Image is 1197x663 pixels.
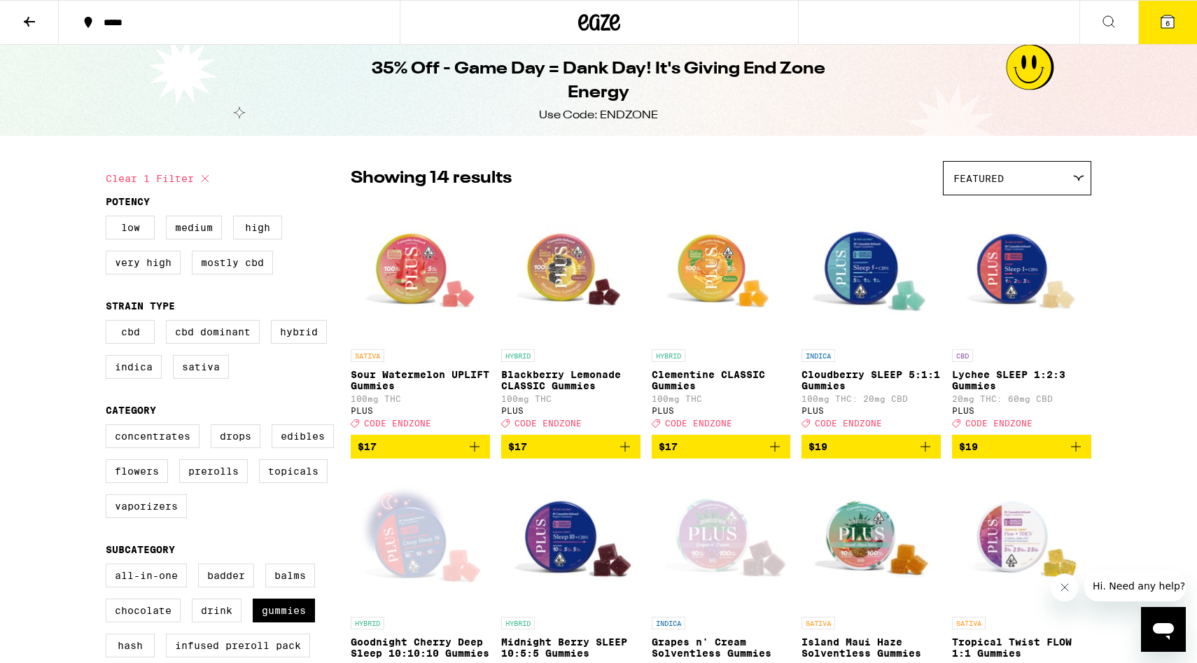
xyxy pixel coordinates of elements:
p: 100mg THC [501,394,640,403]
img: PLUS - Clementine CLASSIC Gummies [652,202,791,342]
label: Low [106,216,155,239]
span: CODE ENDZONE [815,419,882,428]
p: Lychee SLEEP 1:2:3 Gummies [952,369,1091,391]
p: Goodnight Cherry Deep Sleep 10:10:10 Gummies [351,636,490,659]
img: PLUS - Midnight Berry SLEEP 10:5:5 Gummies [501,470,640,610]
p: 100mg THC [652,394,791,403]
a: Open page for Sour Watermelon UPLIFT Gummies from PLUS [351,202,490,435]
a: Open page for Cloudberry SLEEP 5:1:1 Gummies from PLUS [801,202,941,435]
label: Hybrid [271,320,327,344]
img: PLUS - Tropical Twist FLOW 1:1 Gummies [952,470,1091,610]
p: Cloudberry SLEEP 5:1:1 Gummies [801,369,941,391]
span: CODE ENDZONE [965,419,1032,428]
legend: Category [106,405,156,416]
label: CBD [106,320,155,344]
label: Concentrates [106,424,199,448]
img: PLUS - Island Maui Haze Solventless Gummies [801,470,941,610]
legend: Potency [106,196,150,207]
label: Hash [106,634,155,657]
label: Infused Preroll Pack [166,634,310,657]
span: 6 [1165,19,1170,27]
label: All-In-One [106,564,187,587]
p: 100mg THC [351,394,490,403]
img: PLUS - Sour Watermelon UPLIFT Gummies [351,202,490,342]
p: HYBRID [652,349,685,362]
p: HYBRID [351,617,384,629]
label: Vaporizers [106,494,187,518]
span: $19 [959,441,978,452]
iframe: Message from company [1084,571,1186,601]
label: Sativa [173,355,229,379]
span: CODE ENDZONE [514,419,582,428]
button: Add to bag [952,435,1091,459]
label: Balms [265,564,315,587]
button: Add to bag [501,435,640,459]
p: 100mg THC: 20mg CBD [801,394,941,403]
span: $19 [808,441,827,452]
label: Drops [211,424,260,448]
p: INDICA [652,617,685,629]
label: Mostly CBD [192,251,273,274]
span: CODE ENDZONE [665,419,732,428]
label: Prerolls [179,459,248,483]
p: HYBRID [501,617,535,629]
p: CBD [952,349,973,362]
button: Clear 1 filter [106,161,213,196]
p: 20mg THC: 60mg CBD [952,394,1091,403]
label: High [233,216,282,239]
iframe: Close message [1051,573,1079,601]
div: PLUS [952,406,1091,415]
label: Indica [106,355,162,379]
p: SATIVA [952,617,986,629]
p: Midnight Berry SLEEP 10:5:5 Gummies [501,636,640,659]
button: Add to bag [351,435,490,459]
img: PLUS - Cloudberry SLEEP 5:1:1 Gummies [801,202,941,342]
p: SATIVA [801,617,835,629]
label: Gummies [253,599,315,622]
button: Add to bag [652,435,791,459]
p: Tropical Twist FLOW 1:1 Gummies [952,636,1091,659]
label: CBD Dominant [166,320,260,344]
label: Very High [106,251,181,274]
div: PLUS [501,406,640,415]
iframe: Button to launch messaging window [1141,607,1186,652]
span: Featured [953,173,1004,184]
a: Open page for Clementine CLASSIC Gummies from PLUS [652,202,791,435]
label: Edibles [272,424,334,448]
p: Showing 14 results [351,167,512,190]
p: SATIVA [351,349,384,362]
span: $17 [358,441,377,452]
p: Sour Watermelon UPLIFT Gummies [351,369,490,391]
div: PLUS [652,406,791,415]
div: Use Code: ENDZONE [539,108,658,123]
a: Open page for Lychee SLEEP 1:2:3 Gummies from PLUS [952,202,1091,435]
legend: Strain Type [106,300,175,312]
p: Grapes n' Cream Solventless Gummies [652,636,791,659]
button: 6 [1138,1,1197,44]
h1: 35% Off - Game Day = Dank Day! It's Giving End Zone Energy [344,57,853,105]
label: Medium [166,216,222,239]
img: PLUS - Blackberry Lemonade CLASSIC Gummies [501,202,640,342]
label: Chocolate [106,599,181,622]
label: Badder [198,564,254,587]
span: $17 [508,441,527,452]
p: INDICA [801,349,835,362]
div: PLUS [351,406,490,415]
span: $17 [659,441,678,452]
label: Topicals [259,459,328,483]
img: PLUS - Lychee SLEEP 1:2:3 Gummies [952,202,1091,342]
p: Island Maui Haze Solventless Gummies [801,636,941,659]
p: Clementine CLASSIC Gummies [652,369,791,391]
p: Blackberry Lemonade CLASSIC Gummies [501,369,640,391]
div: PLUS [801,406,941,415]
p: HYBRID [501,349,535,362]
label: Flowers [106,459,168,483]
button: Add to bag [801,435,941,459]
span: CODE ENDZONE [364,419,431,428]
legend: Subcategory [106,544,175,555]
a: Open page for Blackberry Lemonade CLASSIC Gummies from PLUS [501,202,640,435]
label: Drink [192,599,241,622]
